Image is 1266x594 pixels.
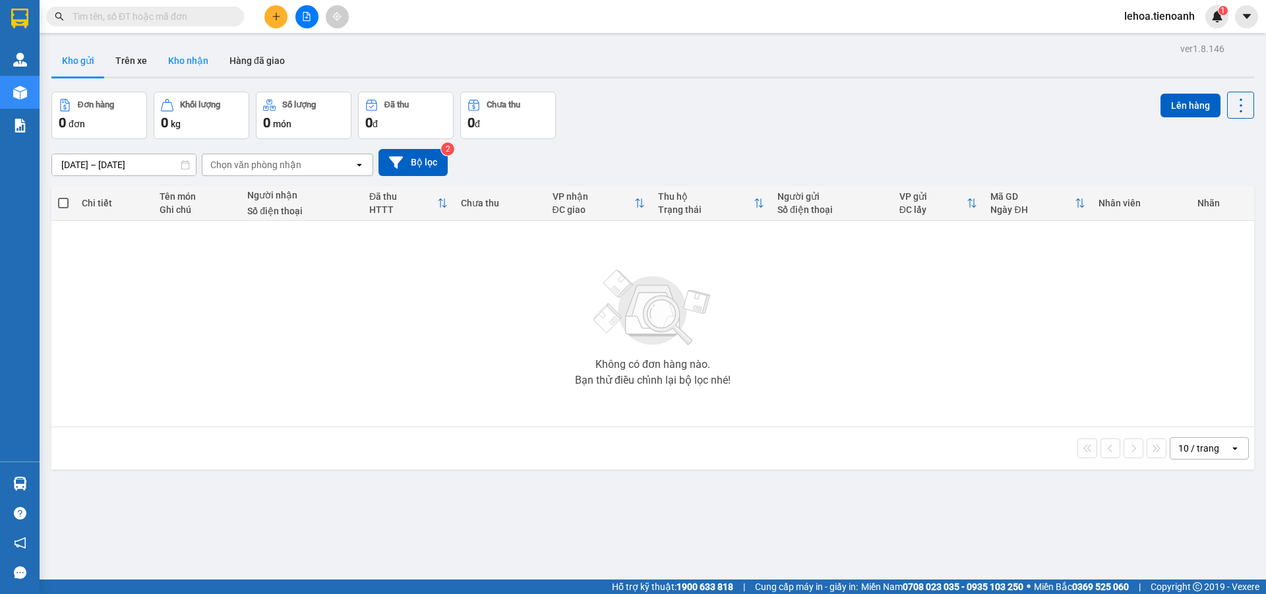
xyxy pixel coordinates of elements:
img: warehouse-icon [13,477,27,490]
span: 0 [365,115,373,131]
span: ⚪️ [1027,584,1031,589]
div: Nhân viên [1099,198,1184,208]
span: kg [171,119,181,129]
span: question-circle [14,507,26,520]
button: file-add [295,5,318,28]
button: Số lượng0món [256,92,351,139]
div: Tên món [160,191,234,202]
svg: open [354,160,365,170]
span: đ [475,119,480,129]
span: Miền Nam [861,579,1023,594]
div: Nhãn [1197,198,1248,208]
sup: 2 [441,142,454,156]
div: Ghi chú [160,204,234,215]
input: Select a date range. [52,154,196,175]
div: ver 1.8.146 [1180,42,1224,56]
span: 0 [161,115,168,131]
button: Trên xe [105,45,158,76]
div: Chưa thu [461,198,539,208]
div: Mã GD [990,191,1075,202]
svg: open [1230,443,1240,454]
div: Số điện thoại [247,206,356,216]
span: file-add [302,12,311,21]
div: Chọn văn phòng nhận [210,158,301,171]
button: Bộ lọc [378,149,448,176]
button: Chưa thu0đ [460,92,556,139]
span: lehoa.tienoanh [1114,8,1205,24]
img: icon-new-feature [1211,11,1223,22]
img: warehouse-icon [13,53,27,67]
span: 0 [263,115,270,131]
span: notification [14,537,26,549]
span: Miền Bắc [1034,579,1129,594]
button: plus [264,5,287,28]
span: món [273,119,291,129]
div: 10 / trang [1178,442,1219,455]
span: | [1139,579,1141,594]
div: Người nhận [247,190,356,200]
span: aim [332,12,342,21]
span: 0 [59,115,66,131]
th: Toggle SortBy [546,186,651,221]
img: logo-vxr [11,9,28,28]
div: Trạng thái [658,204,754,215]
span: caret-down [1241,11,1253,22]
div: VP nhận [553,191,634,202]
div: Không có đơn hàng nào. [595,359,710,370]
button: Kho gửi [51,45,105,76]
button: Kho nhận [158,45,219,76]
div: Ngày ĐH [990,204,1075,215]
strong: 0708 023 035 - 0935 103 250 [903,581,1023,592]
span: copyright [1193,582,1202,591]
span: 1 [1221,6,1225,15]
div: Chưa thu [487,100,520,109]
div: Người gửi [777,191,886,202]
button: Hàng đã giao [219,45,295,76]
strong: 1900 633 818 [677,581,733,592]
span: đ [373,119,378,129]
button: aim [326,5,349,28]
span: | [743,579,745,594]
span: đơn [69,119,85,129]
div: HTTT [369,204,437,215]
th: Toggle SortBy [363,186,454,221]
div: ĐC giao [553,204,634,215]
button: Đơn hàng0đơn [51,92,147,139]
img: svg+xml;base64,PHN2ZyBjbGFzcz0ibGlzdC1wbHVnX19zdmciIHhtbG5zPSJodHRwOi8vd3d3LnczLm9yZy8yMDAwL3N2Zy... [587,262,719,354]
div: Đã thu [369,191,437,202]
div: VP gửi [899,191,967,202]
div: ĐC lấy [899,204,967,215]
th: Toggle SortBy [893,186,984,221]
strong: 0369 525 060 [1072,581,1129,592]
button: Khối lượng0kg [154,92,249,139]
div: Bạn thử điều chỉnh lại bộ lọc nhé! [575,375,731,386]
button: Lên hàng [1160,94,1221,117]
img: solution-icon [13,119,27,133]
div: Chi tiết [82,198,146,208]
div: Thu hộ [658,191,754,202]
div: Khối lượng [180,100,220,109]
span: search [55,12,64,21]
span: 0 [467,115,475,131]
span: plus [272,12,281,21]
input: Tìm tên, số ĐT hoặc mã đơn [73,9,228,24]
img: warehouse-icon [13,86,27,100]
div: Đã thu [384,100,409,109]
div: Đơn hàng [78,100,114,109]
button: caret-down [1235,5,1258,28]
button: Đã thu0đ [358,92,454,139]
th: Toggle SortBy [651,186,771,221]
th: Toggle SortBy [984,186,1092,221]
div: Số điện thoại [777,204,886,215]
span: Cung cấp máy in - giấy in: [755,579,858,594]
span: Hỗ trợ kỹ thuật: [612,579,733,594]
span: message [14,566,26,579]
sup: 1 [1219,6,1228,15]
div: Số lượng [282,100,316,109]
